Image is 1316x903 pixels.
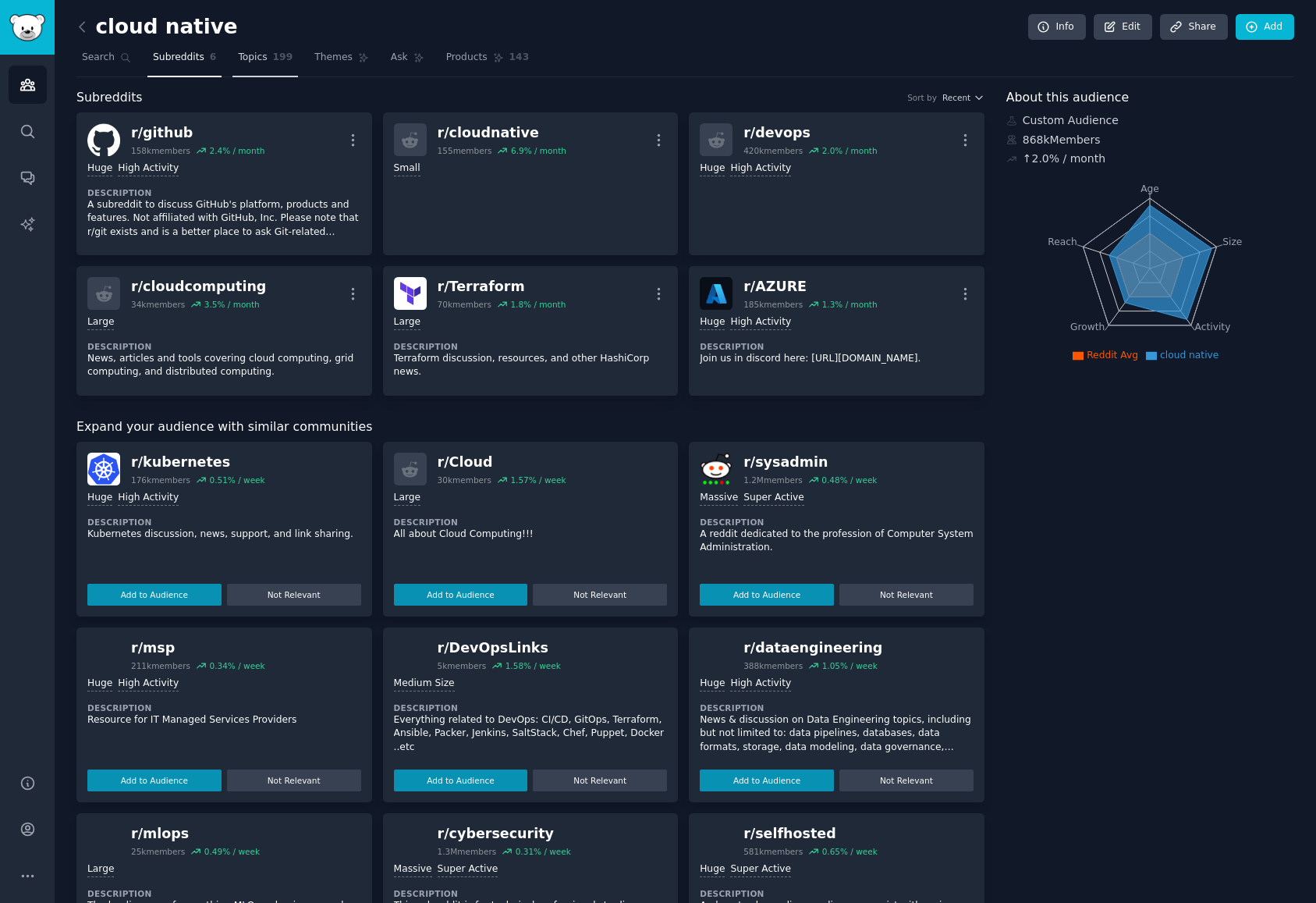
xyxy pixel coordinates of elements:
[87,198,361,240] p: A subreddit to discuss GitHub's platform, products and features. Not affiliated with GitHub, Inc....
[131,660,190,671] div: 211k members
[942,92,970,103] span: Recent
[131,277,266,297] div: r/ cloudcomputing
[700,517,974,528] dt: Description
[394,677,455,691] div: Medium Size
[743,638,882,658] div: r/ dataengineering
[743,824,878,844] div: r/ selfhosted
[87,584,222,606] button: Add to Audience
[1194,322,1230,332] tspan: Activity
[118,491,179,506] div: High Activity
[438,862,498,877] div: Super Active
[700,638,732,671] img: dataengineering
[153,51,204,65] span: Subreddits
[238,51,267,65] span: Topics
[76,266,372,396] a: r/cloudcomputing34kmembers3.5% / monthLargeDescriptionNews, articles and tools covering cloud com...
[87,187,361,198] dt: Description
[700,862,725,877] div: Huge
[1023,151,1105,167] div: ↑ 2.0 % / month
[438,145,492,156] div: 155 members
[394,702,668,713] dt: Description
[76,45,137,77] a: Search
[87,352,361,379] p: News, articles and tools covering cloud computing, grid computing, and distributed computing.
[209,145,264,156] div: 2.4 % / month
[394,352,668,379] p: Terraform discussion, resources, and other HashiCorp news.
[87,770,222,791] button: Add to Audience
[76,88,143,108] span: Subreddits
[743,660,803,671] div: 388k members
[700,713,974,755] p: News & discussion on Data Engineering topics, including but not limited to: data pipelines, datab...
[700,824,732,857] img: selfhosted
[1087,350,1138,361] span: Reddit Avg
[131,123,264,143] div: r/ github
[87,702,361,713] dt: Description
[689,266,984,396] a: AZUREr/AZURE185kmembers1.3% / monthHugeHigh ActivityDescriptionJoin us in discord here: [URL][DOM...
[76,418,372,437] span: Expand your audience with similar communities
[394,824,427,857] img: cybersecurity
[1140,183,1159,194] tspan: Age
[1070,322,1105,332] tspan: Growth
[210,51,217,65] span: 6
[700,491,738,506] div: Massive
[700,770,834,791] button: Add to Audience
[822,299,878,310] div: 1.3 % / month
[209,475,264,485] div: 0.51 % / week
[509,51,530,65] span: 143
[1094,14,1152,41] a: Edit
[394,770,528,791] button: Add to Audience
[942,92,984,103] button: Recent
[1160,14,1227,41] a: Share
[510,299,566,310] div: 1.8 % / month
[87,824,120,857] img: mlops
[839,584,974,606] button: Not Relevant
[533,770,667,791] button: Not Relevant
[730,162,791,176] div: High Activity
[87,341,361,352] dt: Description
[743,475,803,485] div: 1.2M members
[821,475,877,485] div: 0.48 % / week
[394,528,668,542] p: All about Cloud Computing!!!
[1222,236,1242,247] tspan: Size
[394,315,420,330] div: Large
[730,677,791,691] div: High Activity
[76,112,372,255] a: githubr/github158kmembers2.4% / monthHugeHigh ActivityDescriptionA subreddit to discuss GitHub's ...
[383,266,679,396] a: Terraformr/Terraform70kmembers1.8% / monthLargeDescriptionTerraform discussion, resources, and ot...
[87,491,112,506] div: Huge
[394,638,427,671] img: DevOpsLinks
[87,862,114,877] div: Large
[438,453,566,472] div: r/ Cloud
[438,299,491,310] div: 70k members
[1236,14,1294,41] a: Add
[309,45,374,77] a: Themes
[394,888,668,899] dt: Description
[438,846,497,857] div: 1.3M members
[394,862,432,877] div: Massive
[1160,350,1218,361] span: cloud native
[907,92,937,103] div: Sort by
[87,677,112,691] div: Huge
[700,315,725,330] div: Huge
[743,491,804,506] div: Super Active
[131,453,265,472] div: r/ kubernetes
[204,299,260,310] div: 3.5 % / month
[1048,236,1077,247] tspan: Reach
[87,123,120,156] img: github
[730,862,791,877] div: Super Active
[438,638,561,658] div: r/ DevOpsLinks
[204,846,260,857] div: 0.49 % / week
[510,475,566,485] div: 1.57 % / week
[700,277,732,310] img: AZURE
[227,584,361,606] button: Not Relevant
[438,475,491,485] div: 30k members
[700,352,974,366] p: Join us in discord here: [URL][DOMAIN_NAME].
[394,713,668,755] p: Everything related to DevOps: CI/CD, GitOps, Terraform, Ansible, Packer, Jenkins, SaltStack, Chef...
[700,702,974,713] dt: Description
[391,51,408,65] span: Ask
[1028,14,1086,41] a: Info
[131,145,190,156] div: 158k members
[394,517,668,528] dt: Description
[87,528,361,542] p: Kubernetes discussion, news, support, and link sharing.
[314,51,353,65] span: Themes
[131,824,260,844] div: r/ mlops
[227,770,361,791] button: Not Relevant
[394,341,668,352] dt: Description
